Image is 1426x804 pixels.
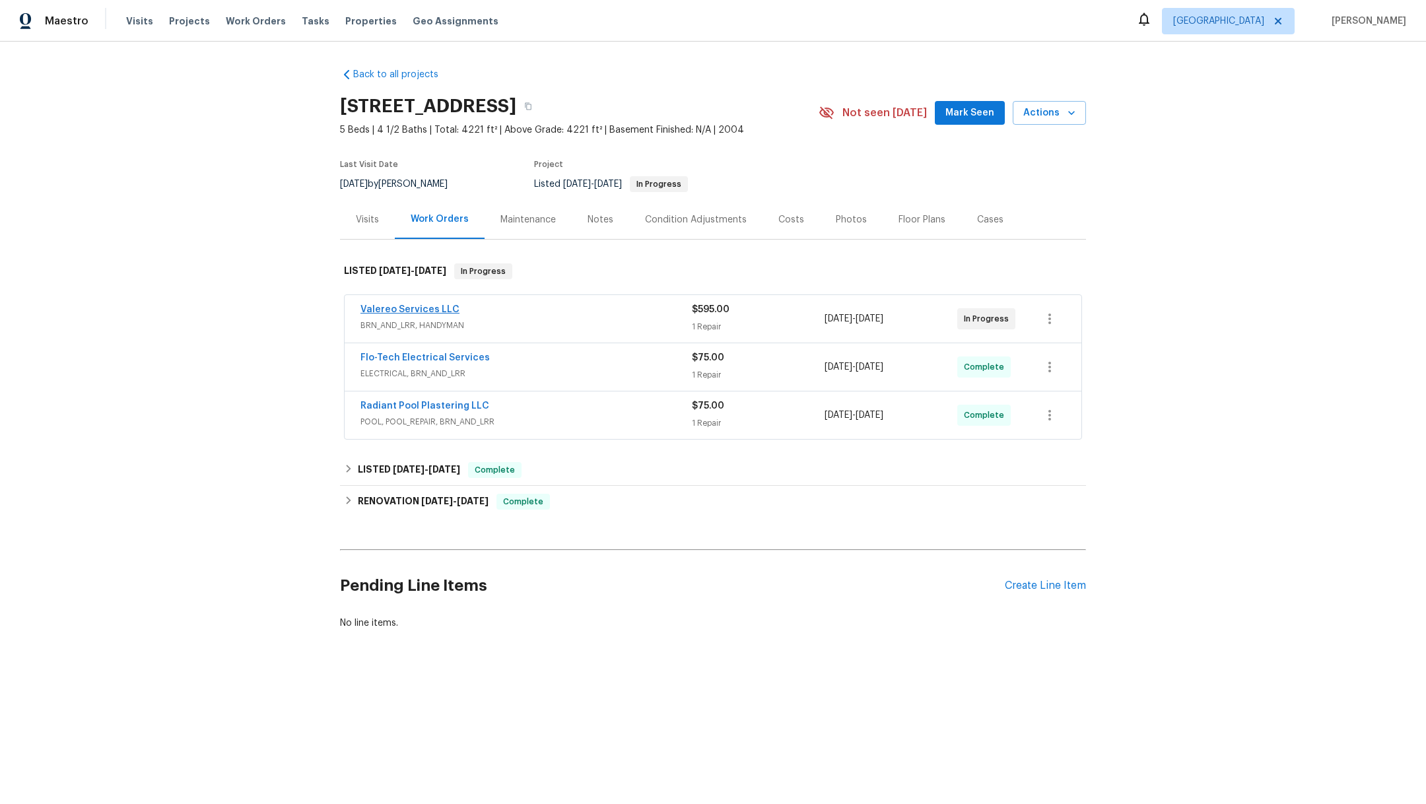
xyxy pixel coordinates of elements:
span: [DATE] [825,362,852,372]
span: $75.00 [692,353,724,362]
span: Last Visit Date [340,160,398,168]
span: - [563,180,622,189]
div: Maintenance [500,213,556,226]
span: $595.00 [692,305,730,314]
span: - [825,409,883,422]
h6: RENOVATION [358,494,489,510]
span: - [825,312,883,325]
span: Actions [1023,105,1075,121]
span: Complete [469,463,520,477]
div: Condition Adjustments [645,213,747,226]
span: $75.00 [692,401,724,411]
span: [DATE] [379,266,411,275]
span: Mark Seen [945,105,994,121]
span: [DATE] [421,496,453,506]
div: LISTED [DATE]-[DATE]In Progress [340,250,1086,292]
span: Complete [498,495,549,508]
span: - [825,360,883,374]
span: POOL, POOL_REPAIR, BRN_AND_LRR [360,415,692,428]
div: Costs [778,213,804,226]
span: 5 Beds | 4 1/2 Baths | Total: 4221 ft² | Above Grade: 4221 ft² | Basement Finished: N/A | 2004 [340,123,819,137]
div: Photos [836,213,867,226]
span: ELECTRICAL, BRN_AND_LRR [360,367,692,380]
span: [PERSON_NAME] [1326,15,1406,28]
span: [GEOGRAPHIC_DATA] [1173,15,1264,28]
span: [DATE] [856,314,883,323]
div: Floor Plans [899,213,945,226]
span: Not seen [DATE] [842,106,927,119]
span: [DATE] [594,180,622,189]
span: [DATE] [415,266,446,275]
span: Projects [169,15,210,28]
div: 1 Repair [692,417,825,430]
button: Actions [1013,101,1086,125]
span: Complete [964,409,1009,422]
span: [DATE] [457,496,489,506]
h2: [STREET_ADDRESS] [340,100,516,113]
div: 1 Repair [692,368,825,382]
div: 1 Repair [692,320,825,333]
span: [DATE] [825,411,852,420]
span: In Progress [964,312,1014,325]
span: - [421,496,489,506]
a: Back to all projects [340,68,467,81]
span: [DATE] [856,411,883,420]
a: Radiant Pool Plastering LLC [360,401,489,411]
div: by [PERSON_NAME] [340,176,463,192]
span: [DATE] [428,465,460,474]
span: [DATE] [393,465,424,474]
span: - [379,266,446,275]
span: Properties [345,15,397,28]
a: Flo-Tech Electrical Services [360,353,490,362]
div: Visits [356,213,379,226]
div: Cases [977,213,1003,226]
h6: LISTED [344,263,446,279]
span: Tasks [302,17,329,26]
div: No line items. [340,617,1086,630]
a: Valereo Services LLC [360,305,459,314]
button: Mark Seen [935,101,1005,125]
div: Notes [588,213,613,226]
span: [DATE] [340,180,368,189]
span: - [393,465,460,474]
button: Copy Address [516,94,540,118]
span: In Progress [456,265,511,278]
span: Project [534,160,563,168]
span: [DATE] [825,314,852,323]
span: BRN_AND_LRR, HANDYMAN [360,319,692,332]
div: LISTED [DATE]-[DATE]Complete [340,454,1086,486]
span: Maestro [45,15,88,28]
span: Geo Assignments [413,15,498,28]
span: In Progress [631,180,687,188]
span: [DATE] [563,180,591,189]
span: Work Orders [226,15,286,28]
span: Listed [534,180,688,189]
span: Visits [126,15,153,28]
div: RENOVATION [DATE]-[DATE]Complete [340,486,1086,518]
div: Create Line Item [1005,580,1086,592]
div: Work Orders [411,213,469,226]
span: Complete [964,360,1009,374]
span: [DATE] [856,362,883,372]
h6: LISTED [358,462,460,478]
h2: Pending Line Items [340,555,1005,617]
